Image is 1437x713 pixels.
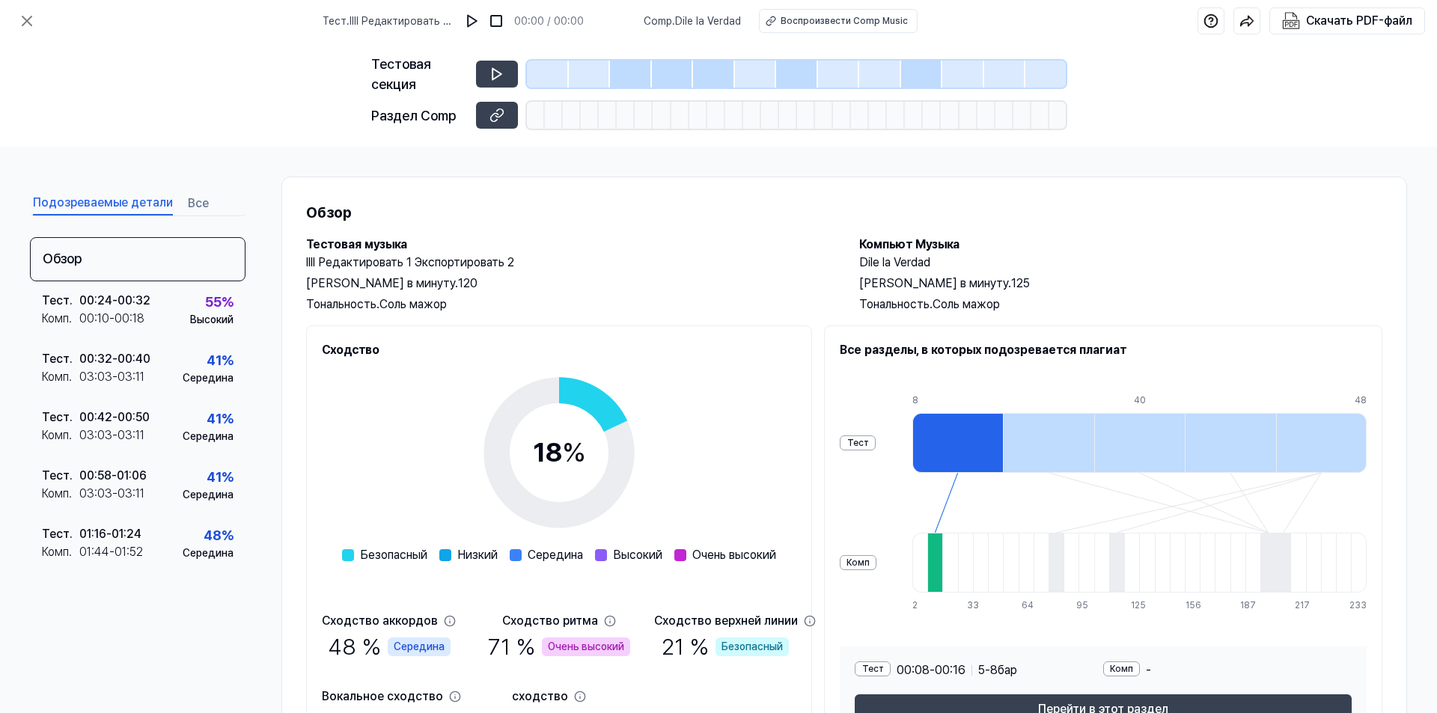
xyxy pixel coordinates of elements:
[1355,395,1367,406] font: 48
[1131,600,1146,611] font: 125
[394,640,445,652] font: Середина
[79,352,112,366] font: 00:32
[115,311,144,325] font: 00:18
[207,469,222,485] font: 41
[42,352,70,366] font: Тест
[514,15,584,27] font: 00:00 / 00:00
[859,255,930,269] font: Dile la Verdad
[990,663,998,677] font: 8
[644,15,672,27] font: Comp
[109,545,115,559] font: -
[306,255,514,269] font: llll Редактировать 1 Экспортировать 2
[118,352,150,366] font: 00:40
[859,276,1011,290] font: [PERSON_NAME] в минуту.
[183,430,234,442] font: Середина
[118,370,144,384] font: 03:11
[106,527,112,541] font: -
[112,428,118,442] font: -
[207,411,222,426] font: 41
[328,633,356,660] font: 48
[502,613,598,628] font: Сходство ритма
[188,196,209,210] font: Все
[69,428,72,442] font: .
[360,548,427,562] font: Безопасный
[781,16,908,26] font: Воспроизвести Comp Music
[79,428,112,442] font: 03:03
[347,15,350,27] font: .
[859,297,933,311] font: Тональность.
[862,664,884,674] font: Тест
[1110,664,1133,674] font: Комп
[465,13,480,28] img: играть
[847,438,869,448] font: Тест
[222,527,234,543] font: %
[42,428,69,442] font: Комп
[1282,12,1300,30] img: Скачать PDF-файл
[43,251,82,266] font: Обзор
[322,343,379,357] font: Сходство
[1306,13,1412,28] font: Скачать PDF-файл
[79,527,106,541] font: 01:16
[985,663,990,677] font: -
[79,311,109,325] font: 00:10
[112,410,118,424] font: -
[109,311,115,325] font: -
[69,370,72,384] font: .
[562,436,586,468] font: %
[112,293,118,307] font: -
[1186,600,1201,611] font: 156
[912,395,918,406] font: 8
[112,370,118,384] font: -
[675,15,741,27] font: Dile la Verdad
[306,297,379,311] font: Тональность.
[112,468,117,483] font: -
[998,663,1017,677] font: бар
[115,545,143,559] font: 01:52
[183,489,234,501] font: Середина
[42,311,69,325] font: Комп
[690,633,710,660] font: %
[371,56,431,92] font: Тестовая секция
[662,633,684,660] font: 21
[967,600,979,611] font: 33
[306,237,407,251] font: Тестовая музыка
[70,352,73,366] font: .
[117,468,147,483] font: 01:06
[222,352,234,368] font: %
[79,410,112,424] font: 00:42
[70,527,73,541] font: .
[458,276,478,290] font: 120
[118,293,150,307] font: 00:32
[1011,276,1030,290] font: 125
[33,195,173,209] font: Подозреваемые детали
[70,468,73,483] font: .
[1134,395,1146,406] font: 40
[912,600,918,611] font: 2
[112,486,118,501] font: -
[70,410,73,424] font: .
[759,9,918,33] button: Воспроизвести Comp Music
[371,108,456,123] font: Раздел Comp
[112,527,141,541] font: 01:24
[1295,600,1310,611] font: 217
[183,372,234,384] font: Середина
[512,689,568,703] font: сходство
[362,633,382,660] font: %
[613,548,662,562] font: Высокий
[42,370,69,384] font: Комп
[548,640,624,652] font: Очень высокий
[654,613,798,628] font: Сходство верхней линии
[1239,13,1254,28] img: делиться
[1022,600,1034,611] font: 64
[118,410,150,424] font: 00:50
[183,547,234,559] font: Середина
[1203,13,1218,28] img: помощь
[42,545,69,559] font: Комп
[1279,8,1415,34] button: Скачать PDF-файл
[859,237,959,251] font: Компьют Музыка
[222,411,234,426] font: %
[379,297,447,311] font: Соль мажор
[112,352,118,366] font: -
[1146,663,1151,677] font: -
